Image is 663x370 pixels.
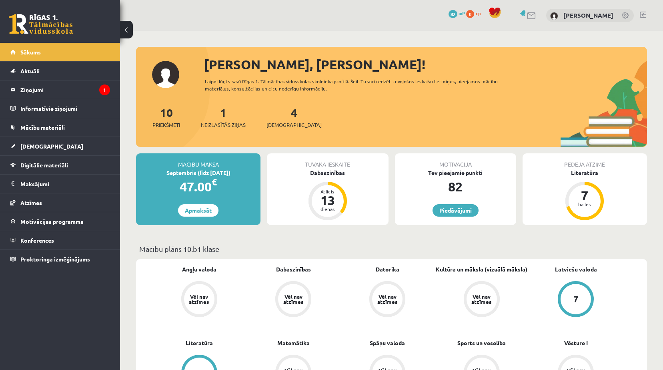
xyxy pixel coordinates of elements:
a: Kultūra un māksla (vizuālā māksla) [436,265,527,273]
a: Aktuāli [10,62,110,80]
a: Konferences [10,231,110,249]
span: € [212,176,217,188]
div: 7 [573,189,597,202]
a: Dabaszinības [276,265,311,273]
div: Motivācija [395,153,516,169]
div: Laipni lūgts savā Rīgas 1. Tālmācības vidusskolas skolnieka profilā. Šeit Tu vari redzēt tuvojošo... [205,78,511,92]
span: [DEMOGRAPHIC_DATA] [266,121,322,129]
a: Dabaszinības Atlicis 13 dienas [267,169,388,221]
a: [PERSON_NAME] [563,11,613,19]
legend: Ziņojumi [20,80,110,99]
span: Proktoringa izmēģinājums [20,255,90,263]
span: Konferences [20,237,54,244]
a: Piedāvājumi [433,204,479,217]
div: Vēl nav atzīmes [282,294,304,304]
img: Emīlija Hudoleja [550,12,558,20]
div: balles [573,202,597,207]
a: Latviešu valoda [555,265,597,273]
div: Atlicis [316,189,340,194]
span: 82 [449,10,457,18]
span: Priekšmeti [152,121,180,129]
span: Aktuāli [20,67,40,74]
a: Vēl nav atzīmes [152,281,246,319]
div: 82 [395,177,516,196]
legend: Informatīvie ziņojumi [20,99,110,118]
div: Literatūra [523,169,647,177]
legend: Maksājumi [20,175,110,193]
div: [PERSON_NAME], [PERSON_NAME]! [204,55,647,74]
a: Sākums [10,43,110,61]
a: Rīgas 1. Tālmācības vidusskola [9,14,73,34]
a: Literatūra 7 balles [523,169,647,221]
span: mP [459,10,465,16]
a: Angļu valoda [182,265,216,273]
span: 0 [466,10,474,18]
a: Apmaksāt [178,204,218,217]
a: Sports un veselība [457,339,506,347]
div: dienas [316,207,340,211]
a: 10Priekšmeti [152,105,180,129]
a: Literatūra [186,339,213,347]
div: Tuvākā ieskaite [267,153,388,169]
a: Spāņu valoda [370,339,405,347]
a: 82 mP [449,10,465,16]
a: Vēl nav atzīmes [435,281,529,319]
a: 0 xp [466,10,485,16]
div: 47.00 [136,177,260,196]
span: Neizlasītās ziņas [201,121,246,129]
a: 1Neizlasītās ziņas [201,105,246,129]
a: Informatīvie ziņojumi [10,99,110,118]
p: Mācību plāns 10.b1 klase [139,243,644,254]
span: xp [475,10,481,16]
div: Mācību maksa [136,153,260,169]
a: Atzīmes [10,193,110,212]
a: 7 [529,281,623,319]
a: Datorika [376,265,399,273]
a: [DEMOGRAPHIC_DATA] [10,137,110,155]
a: Motivācijas programma [10,212,110,231]
div: Tev pieejamie punkti [395,169,516,177]
span: Digitālie materiāli [20,161,68,169]
a: 4[DEMOGRAPHIC_DATA] [266,105,322,129]
a: Vēl nav atzīmes [341,281,435,319]
div: Vēl nav atzīmes [471,294,493,304]
a: Mācību materiāli [10,118,110,137]
div: Vēl nav atzīmes [376,294,399,304]
a: Proktoringa izmēģinājums [10,250,110,268]
a: Matemātika [277,339,310,347]
a: Digitālie materiāli [10,156,110,174]
div: Septembris (līdz [DATE]) [136,169,260,177]
span: Sākums [20,48,41,56]
i: 1 [99,84,110,95]
div: Dabaszinības [267,169,388,177]
div: Pēdējā atzīme [523,153,647,169]
a: Vēl nav atzīmes [246,281,340,319]
span: Motivācijas programma [20,218,84,225]
a: Ziņojumi1 [10,80,110,99]
div: 7 [573,295,579,304]
a: Maksājumi [10,175,110,193]
div: 13 [316,194,340,207]
span: Mācību materiāli [20,124,65,131]
span: [DEMOGRAPHIC_DATA] [20,143,83,150]
span: Atzīmes [20,199,42,206]
div: Vēl nav atzīmes [188,294,210,304]
a: Vēsture I [564,339,588,347]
